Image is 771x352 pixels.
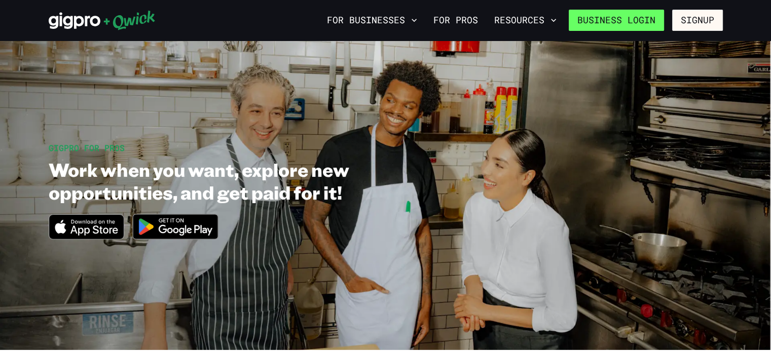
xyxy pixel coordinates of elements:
[490,12,561,29] button: Resources
[49,158,453,204] h1: Work when you want, explore new opportunities, and get paid for it!
[126,208,225,246] img: Get it on Google Play
[569,10,664,31] a: Business Login
[429,12,482,29] a: For Pros
[49,142,125,153] span: GIGPRO FOR PROS
[49,231,125,242] a: Download on the App Store
[323,12,421,29] button: For Businesses
[672,10,723,31] button: Signup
